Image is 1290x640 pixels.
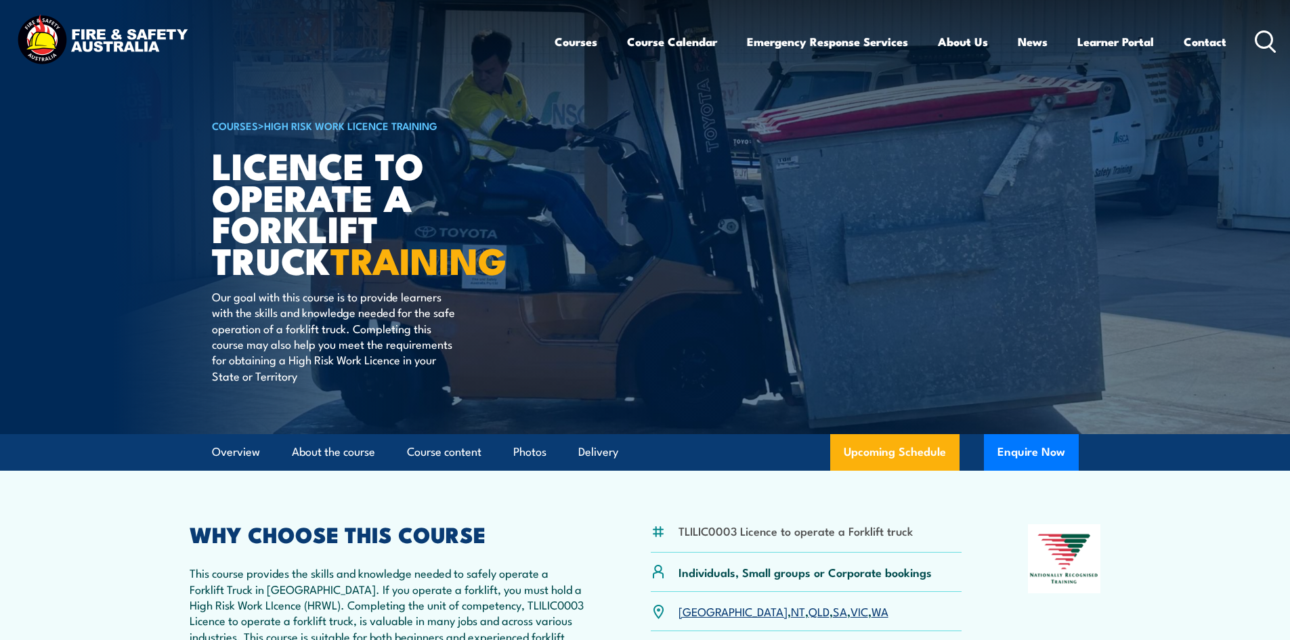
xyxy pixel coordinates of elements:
[833,603,847,619] a: SA
[513,434,546,470] a: Photos
[747,24,908,60] a: Emergency Response Services
[190,524,585,543] h2: WHY CHOOSE THIS COURSE
[407,434,481,470] a: Course content
[212,117,546,133] h6: >
[212,118,258,133] a: COURSES
[679,603,788,619] a: [GEOGRAPHIC_DATA]
[627,24,717,60] a: Course Calendar
[830,434,960,471] a: Upcoming Schedule
[679,523,913,538] li: TLILIC0003 Licence to operate a Forklift truck
[1077,24,1154,60] a: Learner Portal
[872,603,888,619] a: WA
[555,24,597,60] a: Courses
[679,564,932,580] p: Individuals, Small groups or Corporate bookings
[1028,524,1101,593] img: Nationally Recognised Training logo.
[938,24,988,60] a: About Us
[679,603,888,619] p: , , , , ,
[791,603,805,619] a: NT
[809,603,830,619] a: QLD
[292,434,375,470] a: About the course
[212,149,546,276] h1: Licence to operate a forklift truck
[578,434,618,470] a: Delivery
[851,603,868,619] a: VIC
[212,434,260,470] a: Overview
[1184,24,1226,60] a: Contact
[264,118,437,133] a: High Risk Work Licence Training
[984,434,1079,471] button: Enquire Now
[330,231,507,287] strong: TRAINING
[1018,24,1048,60] a: News
[212,289,459,383] p: Our goal with this course is to provide learners with the skills and knowledge needed for the saf...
